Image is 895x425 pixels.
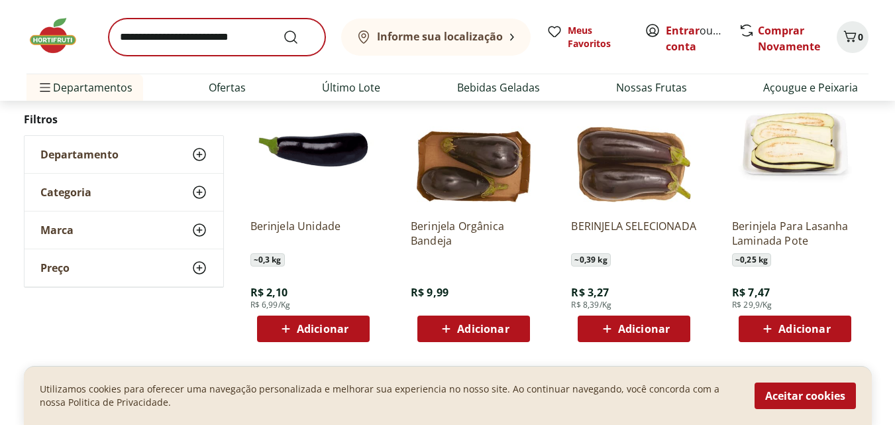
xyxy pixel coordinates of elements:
[457,80,540,95] a: Bebidas Geladas
[858,30,863,43] span: 0
[732,82,858,208] img: Berinjela Para Lasanha Laminada Pote
[571,219,697,248] a: BERINJELA SELECIONADA
[411,82,537,208] img: Berinjela Orgânica Bandeja
[571,285,609,300] span: R$ 3,27
[571,300,611,310] span: R$ 8,39/Kg
[341,19,531,56] button: Informe sua localização
[109,19,325,56] input: search
[26,16,93,56] img: Hortifruti
[40,383,739,409] p: Utilizamos cookies para oferecer uma navegação personalizada e melhorar sua experiencia no nosso ...
[778,324,830,334] span: Adicionar
[732,253,771,267] span: ~ 0,25 kg
[40,148,119,161] span: Departamento
[37,72,132,103] span: Departamentos
[739,316,851,342] button: Adicionar
[37,72,53,103] button: Menu
[283,29,315,45] button: Submit Search
[322,80,380,95] a: Último Lote
[209,80,246,95] a: Ofertas
[732,219,858,248] a: Berinjela Para Lasanha Laminada Pote
[25,249,223,286] button: Preço
[616,80,687,95] a: Nossas Frutas
[411,285,448,300] span: R$ 9,99
[417,316,530,342] button: Adicionar
[578,316,690,342] button: Adicionar
[547,24,629,50] a: Meus Favoritos
[257,316,370,342] button: Adicionar
[250,300,291,310] span: R$ 6,99/Kg
[755,383,856,409] button: Aceitar cookies
[763,80,858,95] a: Açougue e Peixaria
[666,23,739,54] a: Criar conta
[250,82,376,208] img: Berinjela Unidade
[25,174,223,211] button: Categoria
[25,136,223,173] button: Departamento
[297,324,348,334] span: Adicionar
[250,219,376,248] a: Berinjela Unidade
[758,23,820,54] a: Comprar Novamente
[250,253,285,267] span: ~ 0,3 kg
[40,223,74,237] span: Marca
[571,253,610,267] span: ~ 0,39 kg
[571,82,697,208] img: BERINJELA SELECIONADA
[732,300,772,310] span: R$ 29,9/Kg
[377,29,503,44] b: Informe sua localização
[666,23,725,54] span: ou
[568,24,629,50] span: Meus Favoritos
[732,285,770,300] span: R$ 7,47
[40,261,70,274] span: Preço
[837,21,869,53] button: Carrinho
[40,186,91,199] span: Categoria
[25,212,223,249] button: Marca
[411,219,537,248] a: Berinjela Orgânica Bandeja
[457,324,509,334] span: Adicionar
[24,106,224,133] h2: Filtros
[250,285,288,300] span: R$ 2,10
[666,23,700,38] a: Entrar
[618,324,670,334] span: Adicionar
